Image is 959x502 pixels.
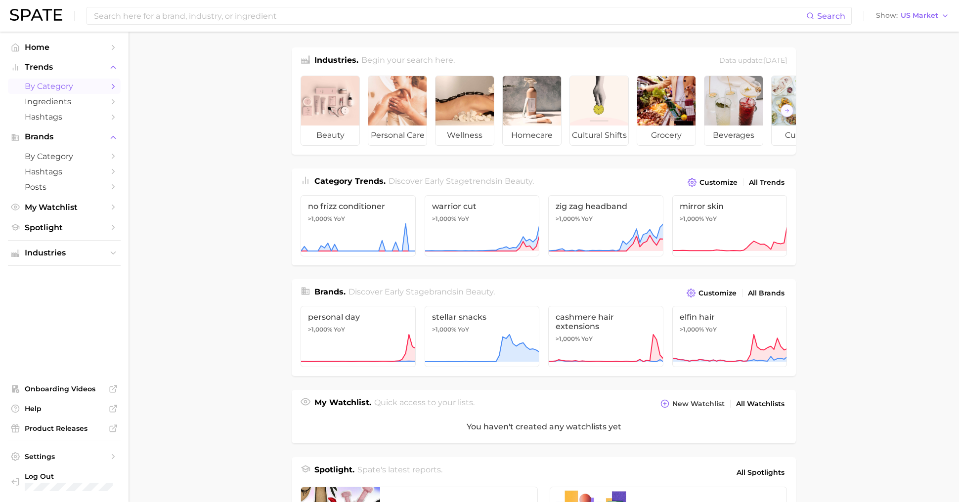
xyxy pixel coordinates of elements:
span: Trends [25,63,104,72]
span: zig zag headband [556,202,656,211]
span: wellness [436,125,494,145]
span: Hashtags [25,112,104,122]
span: Ingredients [25,97,104,106]
span: >1,000% [432,215,456,222]
span: Discover Early Stage trends in . [389,176,534,186]
span: warrior cut [432,202,532,211]
a: All Brands [745,287,787,300]
a: elfin hair>1,000% YoY [672,306,787,367]
a: Onboarding Videos [8,381,121,396]
a: no frizz conditioner>1,000% YoY [301,195,416,256]
span: stellar snacks [432,312,532,322]
span: Onboarding Videos [25,384,104,393]
input: Search here for a brand, industry, or ingredient [93,7,806,24]
span: beauty [301,125,359,145]
a: Settings [8,449,121,464]
span: personal care [368,125,427,145]
span: Category Trends . [314,176,386,186]
span: no frizz conditioner [308,202,408,211]
span: homecare [503,125,561,145]
h2: Quick access to your lists. [374,397,475,411]
a: Posts [8,179,121,195]
h2: Begin your search here. [361,54,455,68]
span: Brands . [314,287,346,296]
a: All Trends [746,176,787,189]
div: Data update: [DATE] [719,54,787,68]
button: Customize [684,286,739,300]
span: personal day [308,312,408,322]
button: New Watchlist [658,397,727,411]
button: ShowUS Market [873,9,952,22]
a: stellar snacks>1,000% YoY [425,306,540,367]
h1: Spotlight. [314,464,354,481]
span: All Trends [749,178,785,187]
span: Home [25,42,104,52]
span: by Category [25,152,104,161]
button: Industries [8,246,121,260]
button: Trends [8,60,121,75]
span: YoY [458,326,469,334]
span: >1,000% [556,215,580,222]
span: Settings [25,452,104,461]
span: YoY [581,215,593,223]
span: Customize [699,178,738,187]
span: Brands [25,132,104,141]
span: >1,000% [680,215,704,222]
span: Customize [698,289,737,297]
a: grocery [637,76,696,146]
a: Hashtags [8,164,121,179]
span: Help [25,404,104,413]
span: Log Out [25,472,125,481]
span: Show [876,13,898,18]
span: YoY [458,215,469,223]
a: Log out. Currently logged in with e-mail sameera.polavar@gmail.com. [8,469,121,494]
h1: Industries. [314,54,358,68]
button: Brands [8,129,121,144]
a: homecare [502,76,562,146]
a: Hashtags [8,109,121,125]
a: All Watchlists [734,397,787,411]
button: Customize [685,175,740,189]
span: US Market [901,13,938,18]
a: wellness [435,76,494,146]
span: elfin hair [680,312,780,322]
a: cultural shifts [569,76,629,146]
a: warrior cut>1,000% YoY [425,195,540,256]
span: grocery [637,125,696,145]
a: All Spotlights [734,464,787,481]
span: New Watchlist [672,400,725,408]
a: cashmere hair extensions>1,000% YoY [548,306,663,367]
span: mirror skin [680,202,780,211]
a: personal care [368,76,427,146]
span: beauty [505,176,532,186]
span: >1,000% [556,335,580,342]
a: Spotlight [8,220,121,235]
a: beauty [301,76,360,146]
span: culinary [772,125,830,145]
span: Spotlight [25,223,104,232]
div: You haven't created any watchlists yet [292,411,796,443]
a: by Category [8,149,121,164]
a: zig zag headband>1,000% YoY [548,195,663,256]
a: mirror skin>1,000% YoY [672,195,787,256]
a: beverages [704,76,763,146]
span: YoY [705,215,717,223]
span: Search [817,11,845,21]
h2: Spate's latest reports. [357,464,442,481]
span: beverages [704,125,763,145]
h1: My Watchlist. [314,397,371,411]
span: cultural shifts [570,125,628,145]
span: YoY [334,215,345,223]
span: YoY [581,335,593,343]
span: All Spotlights [737,466,785,478]
img: SPATE [10,9,62,21]
span: by Category [25,82,104,91]
span: All Watchlists [736,400,785,408]
span: >1,000% [432,326,456,333]
span: My Watchlist [25,203,104,212]
span: All Brands [748,289,785,297]
span: YoY [705,326,717,334]
span: >1,000% [680,326,704,333]
a: Home [8,40,121,55]
button: Scroll Right [781,104,793,117]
